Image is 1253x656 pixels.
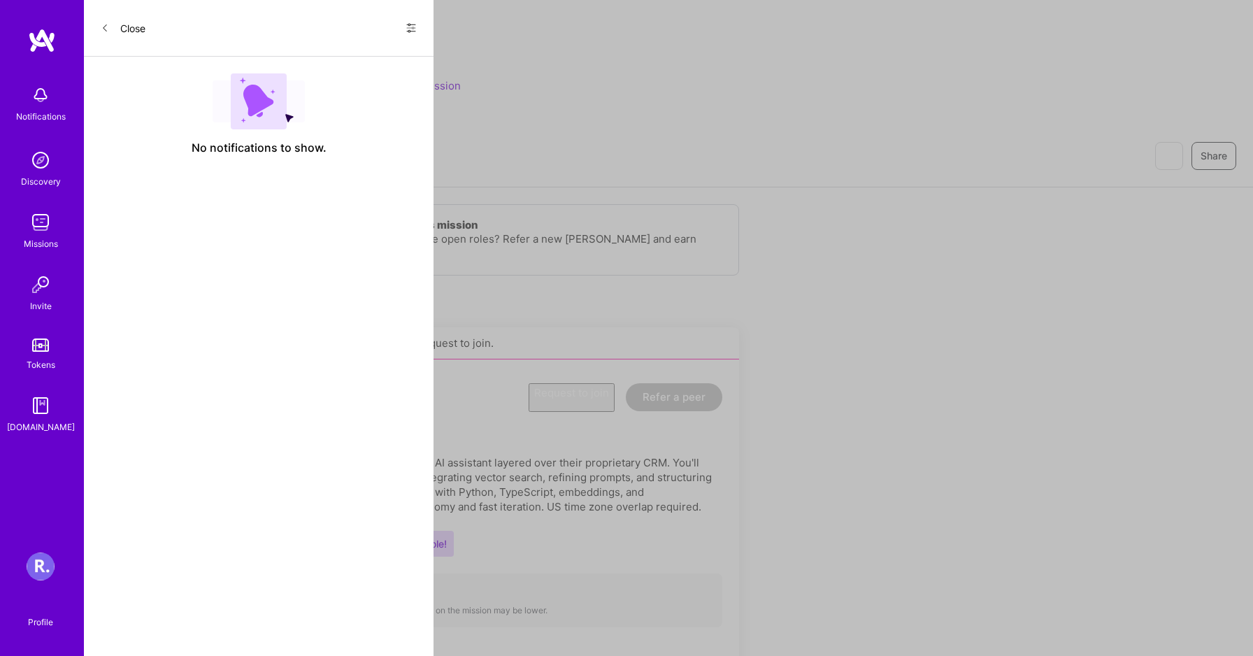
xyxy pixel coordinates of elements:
[7,420,75,434] div: [DOMAIN_NAME]
[24,236,58,251] div: Missions
[28,28,56,53] img: logo
[23,552,58,580] a: Roger Healthcare: Roger Heath:Full-Stack Engineer
[101,17,145,39] button: Close
[192,141,327,155] span: No notifications to show.
[16,109,66,124] div: Notifications
[27,146,55,174] img: discovery
[30,299,52,313] div: Invite
[23,600,58,628] a: Profile
[28,615,53,628] div: Profile
[21,174,61,189] div: Discovery
[27,357,55,372] div: Tokens
[27,81,55,109] img: bell
[27,208,55,236] img: teamwork
[27,392,55,420] img: guide book
[27,552,55,580] img: Roger Healthcare: Roger Heath:Full-Stack Engineer
[213,73,305,129] img: empty
[27,271,55,299] img: Invite
[32,338,49,352] img: tokens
